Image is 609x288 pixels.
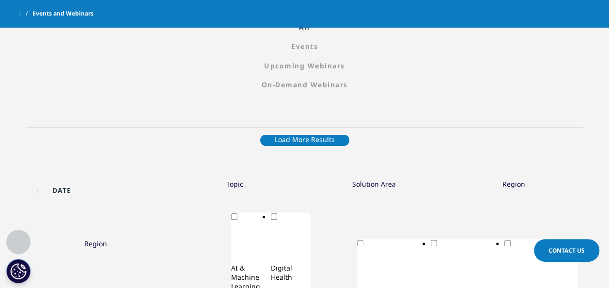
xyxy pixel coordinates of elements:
svg: Toggle [271,222,311,261]
button: Cookies Settings [6,259,31,283]
input: Inclusion filter on Digital Health; 1 result [271,213,277,220]
div: Solution Area facet. [352,179,396,189]
a: Events [19,42,591,51]
div: Topic facet. [226,179,243,189]
input: DATE [33,179,158,201]
div: Region facet. [84,239,107,248]
a: Contact Us [534,239,599,262]
a: Upcoming Webinars [19,61,591,70]
input: Inclusion filter on AI & Machine Learning; 1 result [231,213,237,220]
svg: Toggle [231,222,271,261]
input: Inclusion filter on Information Services; 1 result [504,240,511,246]
input: Inclusion filter on Enterprise; 1 result [431,240,437,246]
div: Region facet. [502,179,525,189]
input: Inclusion filter on Analytics Solutions; 1 result [357,240,363,246]
span: Events and Webinars [32,5,94,22]
a: On-Demand Webinars [19,80,591,89]
div: Inclusion filter on Digital Health; 1 result [271,222,311,263]
div: Inclusion filter on AI & Machine Learning; 1 result [231,222,271,263]
span: Contact Us [548,246,585,255]
a: Load More Results [260,128,349,151]
span: Digital Health [271,263,292,282]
